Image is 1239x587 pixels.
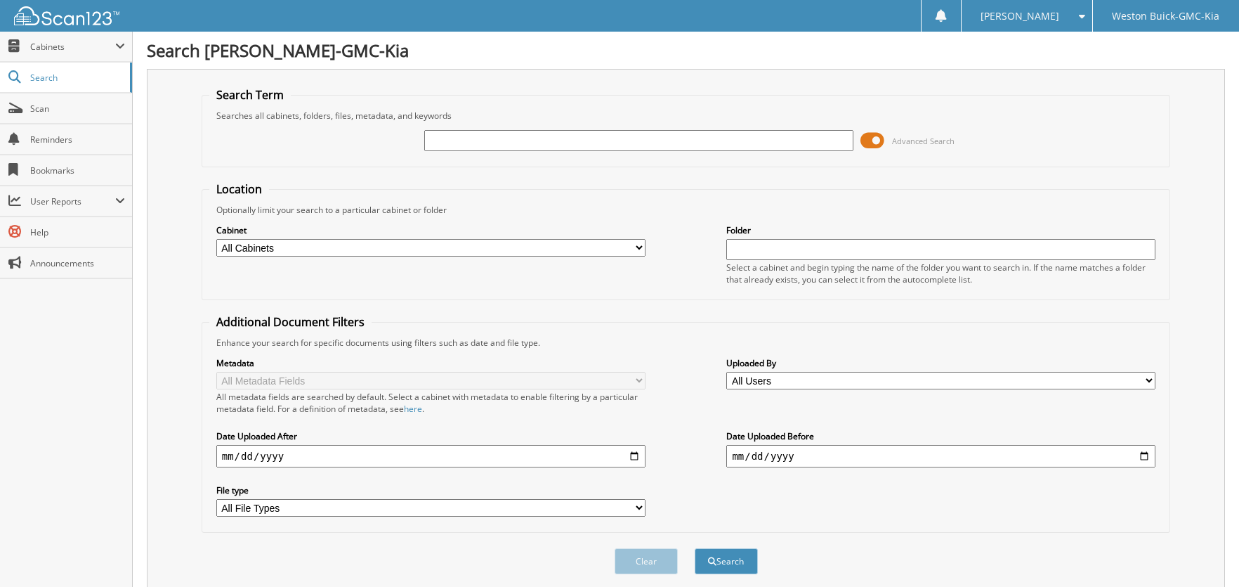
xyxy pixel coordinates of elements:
label: Folder [726,224,1155,236]
span: Bookmarks [30,165,125,176]
span: User Reports [30,195,115,207]
button: Clear [615,548,678,574]
legend: Additional Document Filters [209,314,372,330]
img: scan123-logo-white.svg [14,6,119,25]
span: Cabinets [30,41,115,53]
div: Searches all cabinets, folders, files, metadata, and keywords [209,110,1163,122]
div: Optionally limit your search to a particular cabinet or folder [209,204,1163,216]
input: start [216,445,645,467]
span: Scan [30,103,125,115]
div: All metadata fields are searched by default. Select a cabinet with metadata to enable filtering b... [216,391,645,415]
a: here [404,403,422,415]
label: Metadata [216,357,645,369]
input: end [726,445,1155,467]
h1: Search [PERSON_NAME]-GMC-Kia [147,39,1225,62]
span: Weston Buick-GMC-Kia [1112,12,1219,20]
span: Announcements [30,257,125,269]
span: Advanced Search [892,136,955,146]
div: Select a cabinet and begin typing the name of the folder you want to search in. If the name match... [726,262,1155,285]
button: Search [695,548,758,574]
span: Search [30,72,123,84]
label: Date Uploaded Before [726,430,1155,442]
span: [PERSON_NAME] [981,12,1059,20]
span: Help [30,226,125,238]
label: Cabinet [216,224,645,236]
label: Uploaded By [726,357,1155,369]
legend: Search Term [209,87,291,103]
div: Enhance your search for specific documents using filters such as date and file type. [209,337,1163,349]
span: Reminders [30,134,125,146]
legend: Location [209,181,269,197]
label: Date Uploaded After [216,430,645,442]
label: File type [216,484,645,496]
